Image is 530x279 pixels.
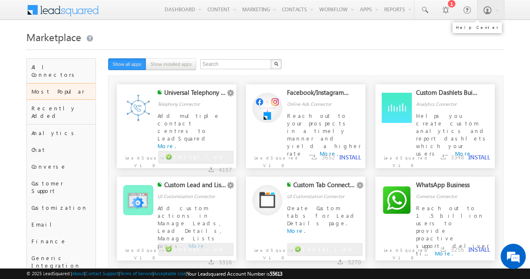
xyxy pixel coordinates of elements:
span: 4157 [219,166,232,174]
a: Acceptable Use [154,271,186,276]
span: 3256 [451,245,464,253]
span: Add custom actions in Manage Leads, Lead Details, Manage Lists pages. [158,204,225,249]
img: downloads [441,247,446,252]
img: Alternate Logo [382,93,412,123]
span: Reach out to your prospects in a timely manner and yield a higher rate ... [287,112,361,157]
img: downloads [441,154,446,159]
span: Installed [174,245,226,253]
button: INSTALL [468,246,490,253]
img: Alternate Logo [382,185,412,215]
button: Show installed apps [146,58,196,70]
p: LeadSquared V1.0 [246,150,294,169]
div: Email [27,216,95,233]
div: Universal Telephony Connector [164,89,226,100]
span: Add multiple contact centres to LeadSquared [158,112,220,142]
button: INSTALL [339,154,361,161]
span: 3270 [348,258,361,266]
img: downloads [312,154,317,159]
span: 3652 [322,153,335,161]
a: About [72,271,84,276]
a: More. [287,227,305,234]
div: Customer Support [27,175,95,199]
span: 3316 [219,258,232,266]
img: downloads [338,259,343,264]
img: downloads [209,259,214,264]
span: Installed [303,245,355,253]
img: Alternate Logo [252,93,282,123]
div: Custom Dashlets Builder [416,89,478,100]
img: Alternate Logo [123,93,153,123]
span: 55613 [270,271,282,277]
img: Alternate Logo [252,185,282,215]
button: INSTALL [468,154,490,161]
img: downloads [209,167,214,172]
a: Contact Support [85,271,119,276]
span: Your Leadsquared Account Number is [187,271,282,277]
div: WhatsApp Business [416,181,478,193]
span: Create Custom tabs for Lead Details page. [287,204,357,227]
a: Terms of Service [120,271,153,276]
span: 3348 [451,153,464,161]
div: Recently Added [27,100,95,124]
div: All Connectors [27,59,95,83]
img: Search [274,62,278,66]
span: Helps you create custom analytics and report dashlets which your users ... [416,112,489,157]
div: Facebook/Instagram Lead Ads [287,89,349,100]
a: More. [158,142,176,149]
span: Marketplace [26,30,81,44]
div: Custom Lead and List Actions [164,181,226,193]
p: LeadSquared V1.0 [375,150,424,169]
div: Generic Integration [27,250,95,274]
button: Show all apps [108,58,146,70]
img: checking status [287,182,292,187]
span: Reach out to 1.5 billion users to provide proactive support, deliver ti... [416,204,489,257]
div: Finance [27,233,95,250]
img: Alternate Logo [123,185,153,215]
p: LeadSquared V1.0 [375,242,424,261]
div: Customization [27,199,95,216]
span: © 2025 LeadSquared | | | | | [26,270,282,278]
div: Converse [27,158,95,175]
p: LeadSquared V1.0 [117,242,165,261]
div: Help Center [456,25,499,30]
span: Installed [174,153,226,160]
div: Custom Tab Connector [293,181,355,193]
img: checking status [158,90,162,94]
img: checking status [158,182,162,187]
div: Chat [27,141,95,158]
div: Analytics [27,125,95,141]
p: LeadSquared V1.0 [117,150,165,169]
p: LeadSquared V1.0 [246,242,294,261]
div: Most Popular [27,83,95,100]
